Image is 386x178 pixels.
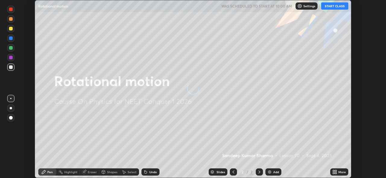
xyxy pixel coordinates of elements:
div: Eraser [88,170,97,173]
div: Add [273,170,279,173]
div: Shapes [107,170,117,173]
div: Slides [217,170,225,173]
button: START CLASS [321,2,348,10]
div: Select [128,170,137,173]
div: 2 [239,170,245,174]
h5: WAS SCHEDULED TO START AT 10:00 AM [221,3,292,9]
p: Rotational motion [38,4,68,8]
div: / [247,170,248,174]
div: Pen [47,170,53,173]
p: Settings [303,5,315,8]
img: class-settings-icons [297,4,302,8]
div: 2 [250,169,253,175]
div: Highlight [64,170,78,173]
img: add-slide-button [267,170,272,174]
div: More [338,170,346,173]
div: Undo [149,170,157,173]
